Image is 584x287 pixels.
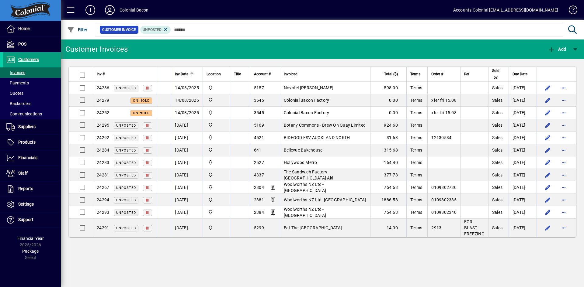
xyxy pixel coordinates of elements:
[384,71,398,77] span: Total ($)
[284,197,366,202] span: Woolworths NZ Ltd- [GEOGRAPHIC_DATA]
[81,5,100,15] button: Add
[492,197,502,202] span: Sales
[116,198,136,202] span: Unposted
[410,123,422,128] span: Terms
[234,71,241,77] span: Title
[543,120,553,130] button: Edit
[543,170,553,180] button: Edit
[284,123,366,128] span: Botany Commons - Brew On Quay Limited
[18,202,34,207] span: Settings
[410,148,422,152] span: Terms
[171,82,203,94] td: 14/08/2025
[543,133,553,142] button: Edit
[97,110,109,115] span: 24252
[254,135,264,140] span: 4521
[207,84,226,91] span: Colonial Bacon
[171,219,203,237] td: [DATE]
[97,98,109,103] span: 24279
[509,156,537,169] td: [DATE]
[22,249,39,254] span: Package
[3,67,61,78] a: Invoices
[97,173,109,177] span: 24281
[492,135,502,140] span: Sales
[97,123,109,128] span: 24295
[6,111,42,116] span: Communications
[492,67,499,81] span: Sold by
[431,71,443,77] span: Order #
[133,99,150,103] span: On hold
[431,98,457,103] span: xfer fri 15.08
[284,182,326,193] span: Woolworths NZ Ltd - [GEOGRAPHIC_DATA]
[543,223,553,233] button: Edit
[509,82,537,94] td: [DATE]
[543,83,553,93] button: Edit
[509,169,537,181] td: [DATE]
[453,5,558,15] div: Accounts Colonial [EMAIL_ADDRESS][DOMAIN_NAME]
[3,78,61,88] a: Payments
[3,119,61,135] a: Suppliers
[116,186,136,190] span: Unposted
[6,70,25,75] span: Invoices
[492,173,502,177] span: Sales
[370,107,406,119] td: 0.00
[509,94,537,107] td: [DATE]
[254,173,264,177] span: 4337
[3,21,61,36] a: Home
[410,71,420,77] span: Terms
[464,71,485,77] div: Ref
[370,82,406,94] td: 598.00
[97,160,109,165] span: 24283
[559,83,568,93] button: More options
[509,107,537,119] td: [DATE]
[97,71,152,77] div: Inv #
[431,71,457,77] div: Order #
[370,181,406,194] td: 754.63
[559,133,568,142] button: More options
[509,206,537,219] td: [DATE]
[370,206,406,219] td: 754.63
[207,196,226,203] span: Provida
[513,71,533,77] div: Due Date
[102,27,136,33] span: Customer Invoice
[97,148,109,152] span: 24284
[370,194,406,206] td: 1886.58
[18,42,26,46] span: POS
[18,124,36,129] span: Suppliers
[3,181,61,196] a: Reports
[207,122,226,128] span: Provida
[509,144,537,156] td: [DATE]
[370,156,406,169] td: 164.40
[116,136,136,140] span: Unposted
[509,132,537,144] td: [DATE]
[431,225,441,230] span: 2913
[3,135,61,150] a: Products
[543,108,553,118] button: Edit
[370,144,406,156] td: 315.68
[431,185,457,190] span: 0109802730
[254,160,264,165] span: 2527
[254,110,264,115] span: 3545
[3,88,61,98] a: Quotes
[120,5,148,15] div: Colonial Bacon
[492,210,502,215] span: Sales
[370,94,406,107] td: 0.00
[559,207,568,217] button: More options
[175,71,188,77] span: Inv Date
[559,145,568,155] button: More options
[100,5,120,15] button: Profile
[284,148,323,152] span: Bellevue Bakehouse
[559,183,568,192] button: More options
[3,98,61,109] a: Backorders
[410,160,422,165] span: Terms
[410,85,422,90] span: Terms
[66,24,89,35] button: Filter
[207,224,226,231] span: Colonial Bacon
[18,57,39,62] span: Customers
[6,101,31,106] span: Backorders
[234,71,246,77] div: Title
[171,194,203,206] td: [DATE]
[116,149,136,152] span: Unposted
[564,1,576,21] a: Knowledge Base
[18,186,33,191] span: Reports
[370,132,406,144] td: 31.63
